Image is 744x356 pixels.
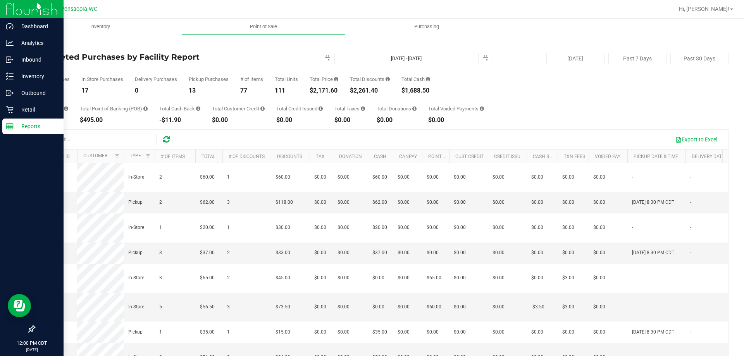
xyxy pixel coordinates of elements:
[200,249,215,256] span: $37.00
[398,224,410,231] span: $0.00
[310,77,338,82] div: Total Price
[277,154,302,159] a: Discounts
[260,106,265,111] i: Sum of the successful, non-voided payments using account credit for all purchases in the date range.
[338,274,350,282] span: $0.00
[240,88,263,94] div: 77
[338,224,350,231] span: $0.00
[493,199,505,206] span: $0.00
[276,224,290,231] span: $30.00
[14,55,60,64] p: Inbound
[670,133,722,146] button: Export to Excel
[595,154,633,159] a: Voided Payment
[128,249,143,256] span: Pickup
[398,249,410,256] span: $0.00
[159,328,162,336] span: 1
[398,174,410,181] span: $0.00
[227,328,230,336] span: 1
[427,199,439,206] span: $0.00
[398,274,410,282] span: $0.00
[374,154,386,159] a: Cash
[690,199,691,206] span: -
[690,303,691,311] span: -
[227,174,230,181] span: 1
[562,224,574,231] span: $0.00
[692,154,725,159] a: Delivery Date
[531,174,543,181] span: $0.00
[314,199,326,206] span: $0.00
[212,117,265,123] div: $0.00
[3,340,60,347] p: 12:00 PM CDT
[143,106,148,111] i: Sum of the successful, non-voided point-of-banking payment transactions, both via payment termina...
[338,328,350,336] span: $0.00
[372,199,387,206] span: $62.00
[8,294,31,317] iframe: Resource center
[240,77,263,82] div: # of Items
[404,23,449,30] span: Purchasing
[212,106,265,111] div: Total Customer Credit
[428,154,483,159] a: Point of Banking (POB)
[632,174,633,181] span: -
[593,174,605,181] span: $0.00
[189,88,229,94] div: 13
[350,77,390,82] div: Total Discounts
[200,303,215,311] span: $56.50
[531,328,543,336] span: $0.00
[128,274,144,282] span: In-Store
[14,122,60,131] p: Reports
[372,249,387,256] span: $37.00
[61,6,97,12] span: Pensacola WC
[14,22,60,31] p: Dashboard
[159,249,162,256] span: 3
[562,328,574,336] span: $0.00
[275,77,298,82] div: Total Units
[276,249,290,256] span: $33.00
[632,274,633,282] span: -
[316,154,325,159] a: Tax
[372,303,384,311] span: $0.00
[454,199,466,206] span: $0.00
[310,88,338,94] div: $2,171.60
[276,199,293,206] span: $118.00
[159,274,162,282] span: 3
[593,328,605,336] span: $0.00
[593,274,605,282] span: $0.00
[40,134,157,145] input: Search...
[690,174,691,181] span: -
[159,224,162,231] span: 1
[80,117,148,123] div: $495.00
[3,347,60,353] p: [DATE]
[276,174,290,181] span: $60.00
[83,153,107,158] a: Customer
[632,224,633,231] span: -
[454,174,466,181] span: $0.00
[386,77,390,82] i: Sum of the discount values applied to the all purchases in the date range.
[276,303,290,311] span: $73.50
[372,174,387,181] span: $60.00
[427,303,441,311] span: $60.00
[632,328,674,336] span: [DATE] 8:30 PM CDT
[427,174,439,181] span: $0.00
[562,199,574,206] span: $0.00
[494,154,526,159] a: Credit Issued
[200,199,215,206] span: $62.00
[338,303,350,311] span: $0.00
[480,106,484,111] i: Sum of all voided payment transaction amounts, excluding tips and transaction fees, for all purch...
[493,274,505,282] span: $0.00
[159,117,200,123] div: -$11.90
[64,106,68,111] i: Sum of the successful, non-voided CanPay payment transactions for all purchases in the date range.
[533,154,558,159] a: Cash Back
[6,56,14,64] inline-svg: Inbound
[227,274,230,282] span: 2
[372,224,387,231] span: $20.00
[493,303,505,311] span: $0.00
[6,22,14,30] inline-svg: Dashboard
[593,303,605,311] span: $0.00
[6,72,14,80] inline-svg: Inventory
[14,72,60,81] p: Inventory
[339,154,362,159] a: Donation
[6,89,14,97] inline-svg: Outbound
[454,303,466,311] span: $0.00
[159,106,200,111] div: Total Cash Back
[454,224,466,231] span: $0.00
[14,38,60,48] p: Analytics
